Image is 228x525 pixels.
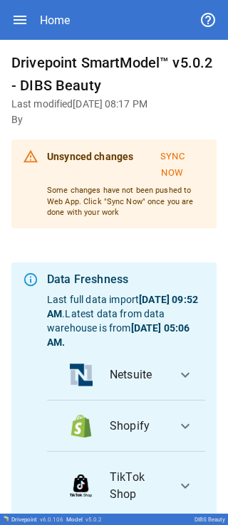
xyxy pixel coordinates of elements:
div: Home [40,14,70,27]
span: v 5.0.2 [85,516,102,523]
img: data_logo [70,364,93,386]
span: expand_more [177,366,194,383]
div: DIBS Beauty [195,516,225,523]
p: Last full data import . Latest data from data warehouse is from [47,292,205,349]
p: Some changes have not been pushed to Web App. Click "Sync Now" once you are done with your work [47,185,205,218]
span: expand_more [177,477,194,494]
span: TikTok Shop [110,469,165,503]
b: [DATE] 09:52 AM [47,294,198,319]
h6: Last modified [DATE] 08:17 PM [11,97,217,112]
button: data_logoNetsuite [47,349,205,401]
button: Sync Now [140,145,206,185]
span: expand_more [177,418,194,435]
button: data_logoShopify [47,401,205,452]
b: Unsynced changes [47,151,133,162]
div: Data Freshness [47,271,205,288]
img: data_logo [70,415,93,437]
span: Netsuite [110,366,165,383]
span: v 6.0.106 [40,516,63,523]
span: Shopify [110,418,165,435]
div: Drivepoint [11,516,63,523]
h6: By [11,112,217,128]
b: [DATE] 05:06 AM . [47,322,190,348]
img: data_logo [70,474,92,497]
div: Model [66,516,102,523]
img: Drivepoint [3,516,9,521]
h6: Drivepoint SmartModel™ v5.0.2 - DIBS Beauty [11,51,217,97]
button: data_logoTikTok Shop [47,452,205,520]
